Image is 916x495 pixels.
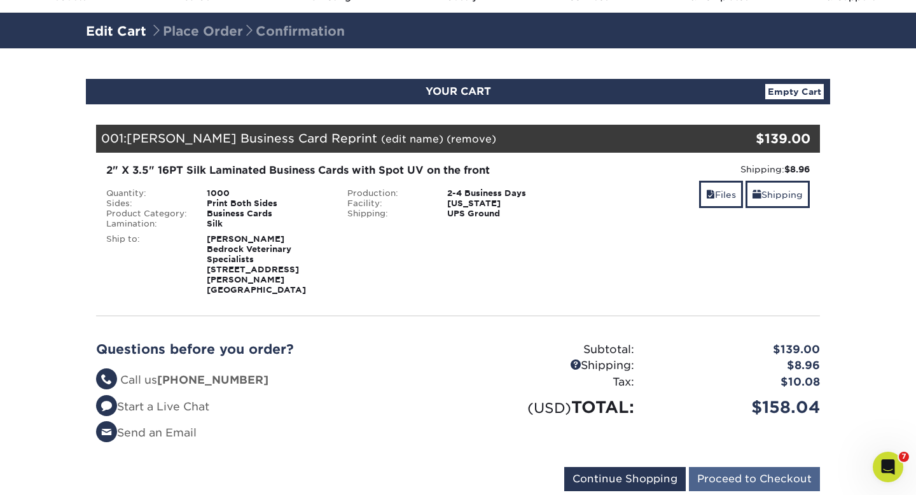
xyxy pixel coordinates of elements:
input: Proceed to Checkout [689,467,820,491]
div: Sides: [97,199,197,209]
strong: $8.96 [784,164,810,174]
div: [US_STATE] [438,199,578,209]
a: Shipping [746,181,810,208]
a: Start a Live Chat [96,400,209,413]
div: 1000 [197,188,338,199]
li: Call us [96,372,448,389]
strong: [PHONE_NUMBER] [157,373,268,386]
div: TOTAL: [458,395,644,419]
span: 7 [899,452,909,462]
div: 001: [96,125,699,153]
div: Silk [197,219,338,229]
a: Empty Cart [765,84,824,99]
div: Print Both Sides [197,199,338,209]
a: (edit name) [381,133,443,145]
div: Quantity: [97,188,197,199]
div: UPS Ground [438,209,578,219]
div: $139.00 [699,129,810,148]
iframe: Intercom live chat [873,452,903,482]
a: Edit Cart [86,24,146,39]
div: Subtotal: [458,342,644,358]
a: Send an Email [96,426,197,439]
span: files [706,190,715,200]
div: Lamination: [97,219,197,229]
h2: Questions before you order? [96,342,448,357]
input: Continue Shopping [564,467,686,491]
div: Facility: [338,199,438,209]
a: (remove) [447,133,496,145]
div: Product Category: [97,209,197,219]
div: Production: [338,188,438,199]
iframe: Google Customer Reviews [3,456,108,491]
div: Tax: [458,374,644,391]
a: Files [699,181,743,208]
div: 2" X 3.5" 16PT Silk Laminated Business Cards with Spot UV on the front [106,163,569,178]
small: (USD) [527,400,571,416]
div: Shipping: [458,358,644,374]
div: 2-4 Business Days [438,188,578,199]
div: Shipping: [338,209,438,219]
div: Business Cards [197,209,338,219]
div: Ship to: [97,234,197,295]
div: $10.08 [644,374,829,391]
div: $158.04 [644,395,829,419]
span: shipping [753,190,761,200]
strong: [PERSON_NAME] Bedrock Veterinary Specialists [STREET_ADDRESS][PERSON_NAME] [GEOGRAPHIC_DATA] [207,234,306,295]
div: $139.00 [644,342,829,358]
span: YOUR CART [426,85,491,97]
div: $8.96 [644,358,829,374]
div: Shipping: [588,163,810,176]
span: Place Order Confirmation [150,24,345,39]
span: [PERSON_NAME] Business Card Reprint [127,131,377,145]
